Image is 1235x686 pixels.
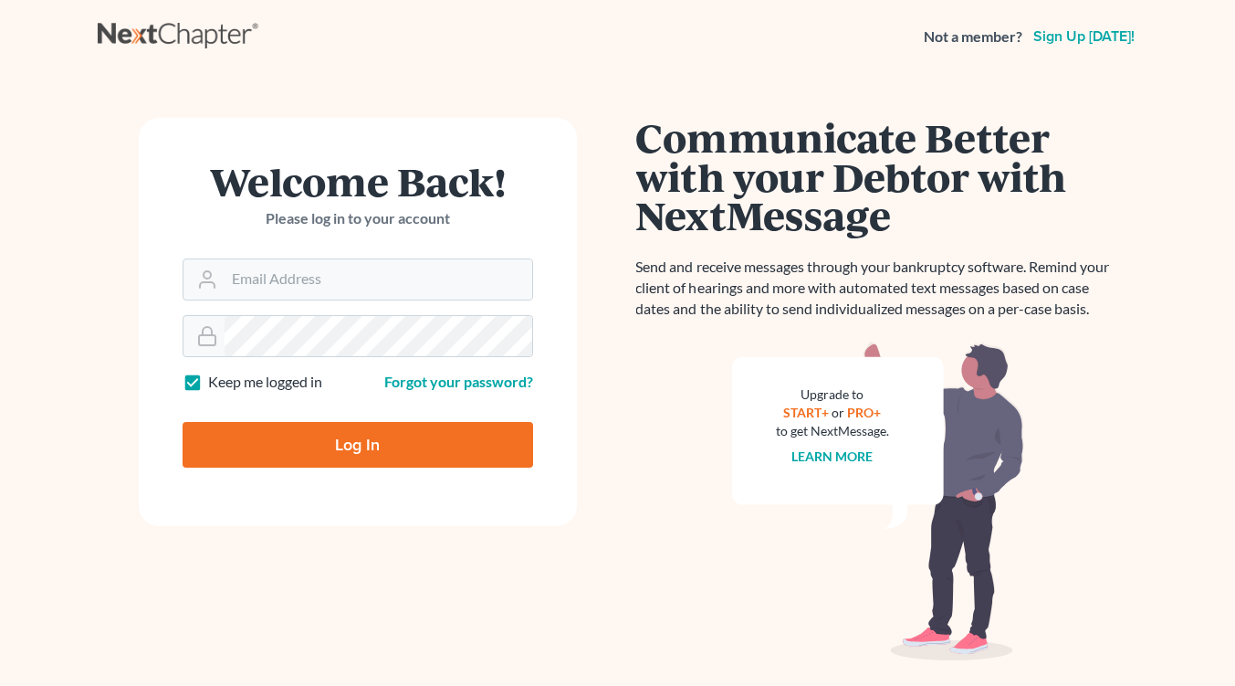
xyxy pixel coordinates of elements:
[732,342,1024,661] img: nextmessage_bg-59042aed3d76b12b5cd301f8e5b87938c9018125f34e5fa2b7a6b67550977c72.svg
[1030,29,1138,44] a: Sign up [DATE]!
[225,259,532,300] input: Email Address
[791,449,873,464] a: Learn more
[384,373,533,390] a: Forgot your password?
[208,372,322,393] label: Keep me logged in
[776,385,889,404] div: Upgrade to
[636,257,1120,320] p: Send and receive messages through your bankruptcy software. Remind your client of hearings and mo...
[832,405,844,420] span: or
[636,118,1120,235] h1: Communicate Better with your Debtor with NextMessage
[183,422,533,468] input: Log In
[924,26,1022,47] strong: Not a member?
[183,162,533,201] h1: Welcome Back!
[783,405,829,420] a: START+
[183,208,533,229] p: Please log in to your account
[847,405,881,420] a: PRO+
[776,422,889,440] div: to get NextMessage.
